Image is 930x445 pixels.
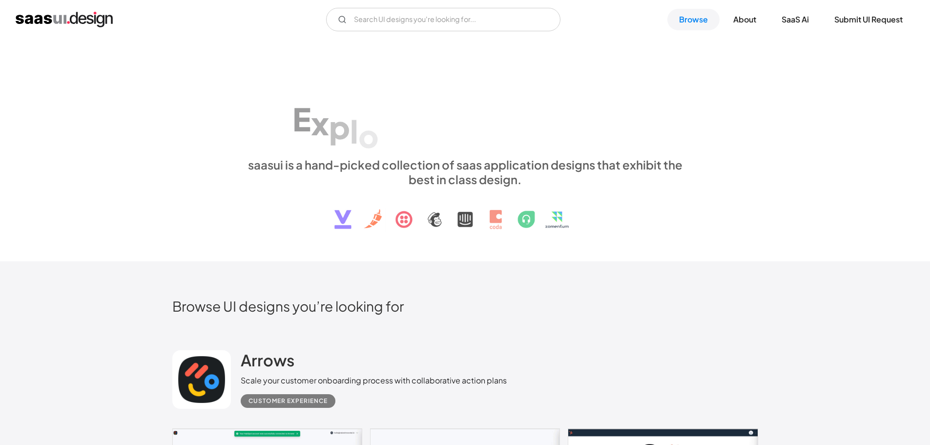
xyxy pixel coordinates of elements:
h1: Explore SaaS UI design patterns & interactions. [241,73,690,148]
div: Scale your customer onboarding process with collaborative action plans [241,375,507,386]
img: text, icon, saas logo [317,187,613,237]
div: saasui is a hand-picked collection of saas application designs that exhibit the best in class des... [241,157,690,187]
form: Email Form [326,8,560,31]
a: Browse [667,9,720,30]
a: SaaS Ai [770,9,821,30]
div: x [311,104,329,142]
div: E [292,100,311,138]
div: Customer Experience [248,395,328,407]
h2: Browse UI designs you’re looking for [172,297,758,315]
div: p [329,108,350,146]
h2: Arrows [241,350,294,370]
div: l [350,112,358,150]
a: home [16,12,113,27]
div: o [358,117,379,154]
a: Submit UI Request [823,9,914,30]
a: Arrows [241,350,294,375]
input: Search UI designs you're looking for... [326,8,560,31]
a: About [722,9,768,30]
